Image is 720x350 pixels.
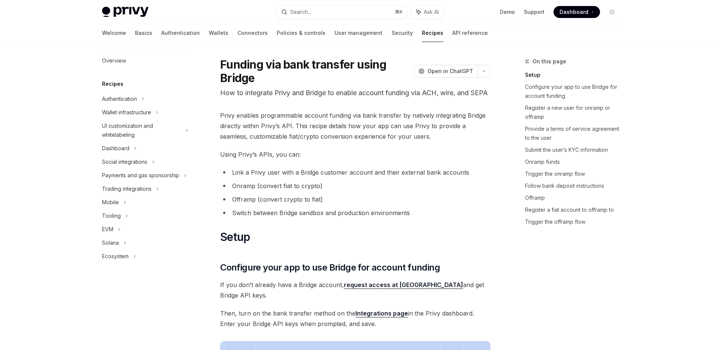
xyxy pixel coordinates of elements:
div: Dashboard [102,144,129,153]
a: Security [391,24,413,42]
a: Register a new user for onramp or offramp [525,102,624,123]
a: Basics [135,24,152,42]
h5: Recipes [102,79,123,88]
li: Switch between Bridge sandbox and production environments [220,208,490,218]
img: light logo [102,7,148,17]
a: API reference [452,24,488,42]
a: Register a fiat account to offramp to [525,204,624,216]
a: Support [524,8,544,16]
a: Integrations page [355,310,408,317]
button: Ask AI [411,5,444,19]
a: Demo [500,8,515,16]
span: Then, turn on the bank transfer method on the in the Privy dashboard. Enter your Bridge API keys ... [220,308,490,329]
h1: Funding via bank transfer using Bridge [220,58,411,85]
a: Provide a terms of service agreement to the user [525,123,624,144]
div: Solana [102,238,119,247]
a: Connectors [237,24,268,42]
div: Ecosystem [102,252,129,261]
span: On this page [532,57,566,66]
a: Policies & controls [277,24,325,42]
span: Setup [220,230,250,244]
a: Follow bank deposit instructions [525,180,624,192]
a: Setup [525,69,624,81]
a: Trigger the onramp flow [525,168,624,180]
div: Payments and gas sponsorship [102,171,179,180]
a: Trigger the offramp flow [525,216,624,228]
a: request access at [GEOGRAPHIC_DATA] [344,281,463,289]
div: Search... [290,7,311,16]
div: Overview [102,56,126,65]
span: Using Privy’s APIs, you can: [220,149,490,160]
button: Open in ChatGPT [414,65,478,78]
button: Toggle dark mode [606,6,618,18]
li: Offramp (convert crypto to fiat) [220,194,490,205]
a: Welcome [102,24,126,42]
div: EVM [102,225,113,234]
a: Offramp [525,192,624,204]
span: Configure your app to use Bridge for account funding [220,262,440,274]
a: Submit the user’s KYC information [525,144,624,156]
a: Wallets [209,24,228,42]
div: Tooling [102,211,121,220]
a: User management [334,24,382,42]
div: UI customization and whitelabeling [102,121,181,139]
a: Dashboard [553,6,600,18]
p: How to integrate Privy and Bridge to enable account funding via ACH, wire, and SEPA [220,88,490,98]
span: Privy enables programmable account funding via bank transfer by natively integrating Bridge direc... [220,110,490,142]
li: Onramp (convert fiat to crypto) [220,181,490,191]
a: Configure your app to use Bridge for account funding [525,81,624,102]
span: Open in ChatGPT [427,67,473,75]
button: Search...⌘K [276,5,407,19]
span: Ask AI [424,8,439,16]
a: Authentication [161,24,200,42]
a: Overview [96,54,192,67]
span: Dashboard [559,8,588,16]
div: Wallet infrastructure [102,108,151,117]
a: Recipes [422,24,443,42]
div: Authentication [102,94,137,103]
li: Link a Privy user with a Bridge customer account and their external bank accounts [220,167,490,178]
span: If you don’t already have a Bridge account, and get Bridge API keys. [220,280,490,301]
div: Trading integrations [102,184,151,193]
div: Mobile [102,198,119,207]
span: ⌘ K [395,9,403,15]
a: Onramp funds [525,156,624,168]
div: Social integrations [102,157,147,166]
